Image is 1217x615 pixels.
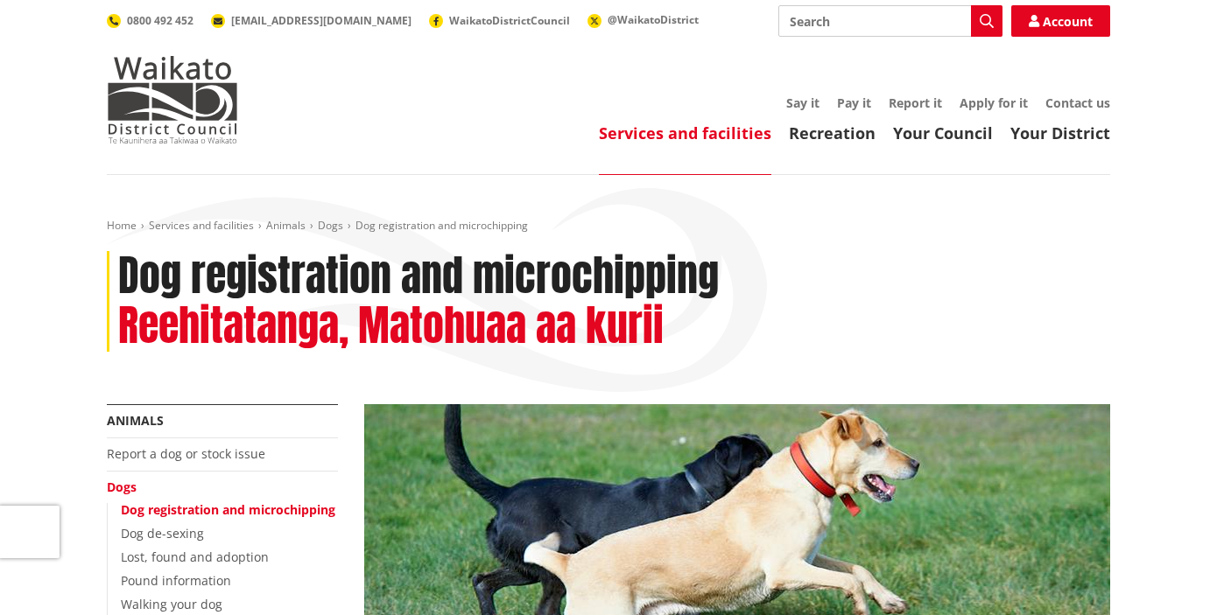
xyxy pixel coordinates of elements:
[786,94,820,111] a: Say it
[121,549,269,565] a: Lost, found and adoption
[107,412,164,429] a: Animals
[837,94,871,111] a: Pay it
[429,13,570,28] a: WaikatoDistrictCouncil
[449,13,570,28] span: WaikatoDistrictCouncil
[231,13,412,28] span: [EMAIL_ADDRESS][DOMAIN_NAME]
[1011,5,1110,37] a: Account
[893,122,993,143] a: Your Council
[118,251,719,302] h1: Dog registration and microchipping
[121,572,231,589] a: Pound information
[318,218,343,233] a: Dogs
[608,12,699,27] span: @WaikatoDistrict
[107,56,238,143] img: Waikato District Council - Te Kaunihera aa Takiwaa o Waikato
[1045,94,1110,111] a: Contact us
[107,219,1110,234] nav: breadcrumb
[107,218,137,233] a: Home
[1010,122,1110,143] a: Your District
[587,12,699,27] a: @WaikatoDistrict
[127,13,193,28] span: 0800 492 452
[789,122,876,143] a: Recreation
[118,301,664,352] h2: Reehitatanga, Matohuaa aa kurii
[211,13,412,28] a: [EMAIL_ADDRESS][DOMAIN_NAME]
[107,13,193,28] a: 0800 492 452
[266,218,306,233] a: Animals
[599,122,771,143] a: Services and facilities
[107,479,137,495] a: Dogs
[960,94,1028,111] a: Apply for it
[355,218,528,233] span: Dog registration and microchipping
[889,94,942,111] a: Report it
[121,525,204,542] a: Dog de-sexing
[121,596,222,612] a: Walking your dog
[149,218,254,233] a: Services and facilities
[778,5,1002,37] input: Search input
[121,501,335,518] a: Dog registration and microchipping
[107,445,265,462] a: Report a dog or stock issue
